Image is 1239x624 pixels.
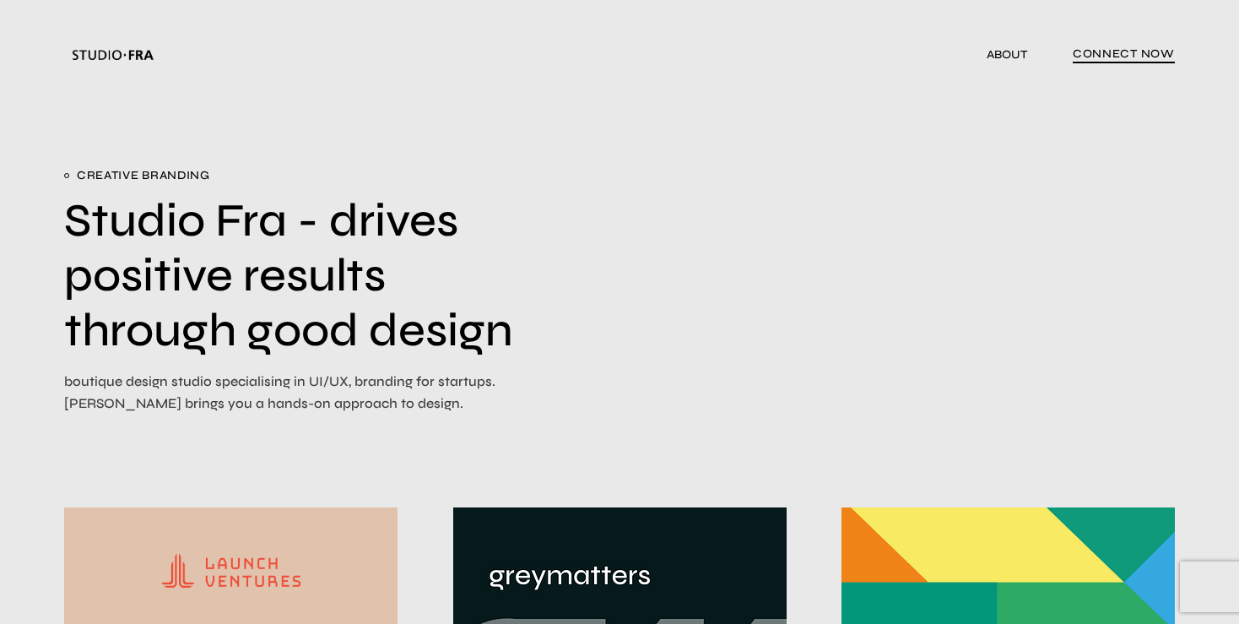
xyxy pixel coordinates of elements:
[73,50,154,60] img: Studio Fra Logo
[64,165,564,187] span: creative branding
[64,371,564,415] p: boutique design studio specialising in UI/UX, branding for startups. [PERSON_NAME] brings you a h...
[64,193,564,358] h1: Studio Fra - drives positive results through good design
[987,47,1027,62] a: ABOUT
[1073,41,1175,69] a: connect now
